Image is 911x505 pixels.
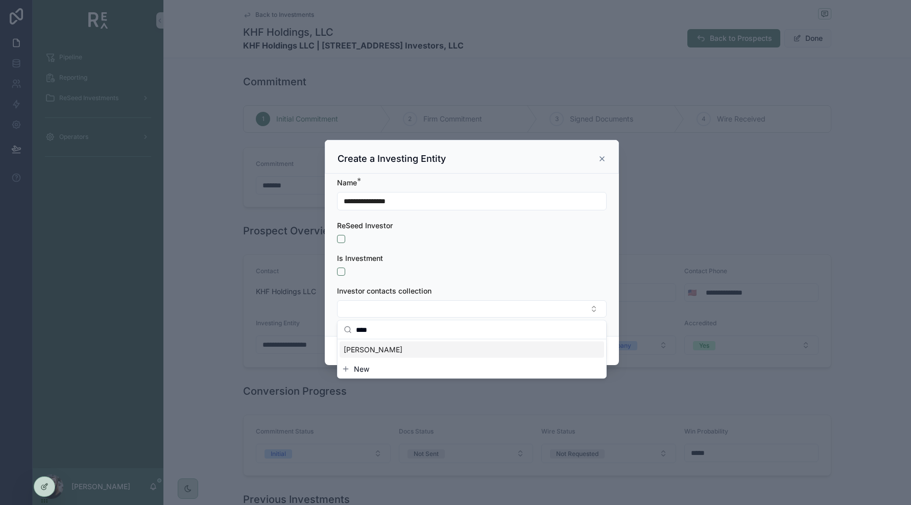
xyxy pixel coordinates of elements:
button: New [342,364,602,374]
span: Is Investment [337,254,383,262]
span: [PERSON_NAME] [344,345,402,355]
span: ReSeed Investor [337,221,393,230]
span: Investor contacts collection [337,286,431,295]
h3: Create a Investing Entity [338,153,446,165]
button: Select Button [337,300,607,318]
div: Suggestions [338,340,606,360]
span: New [354,364,369,374]
span: Name [337,178,357,187]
